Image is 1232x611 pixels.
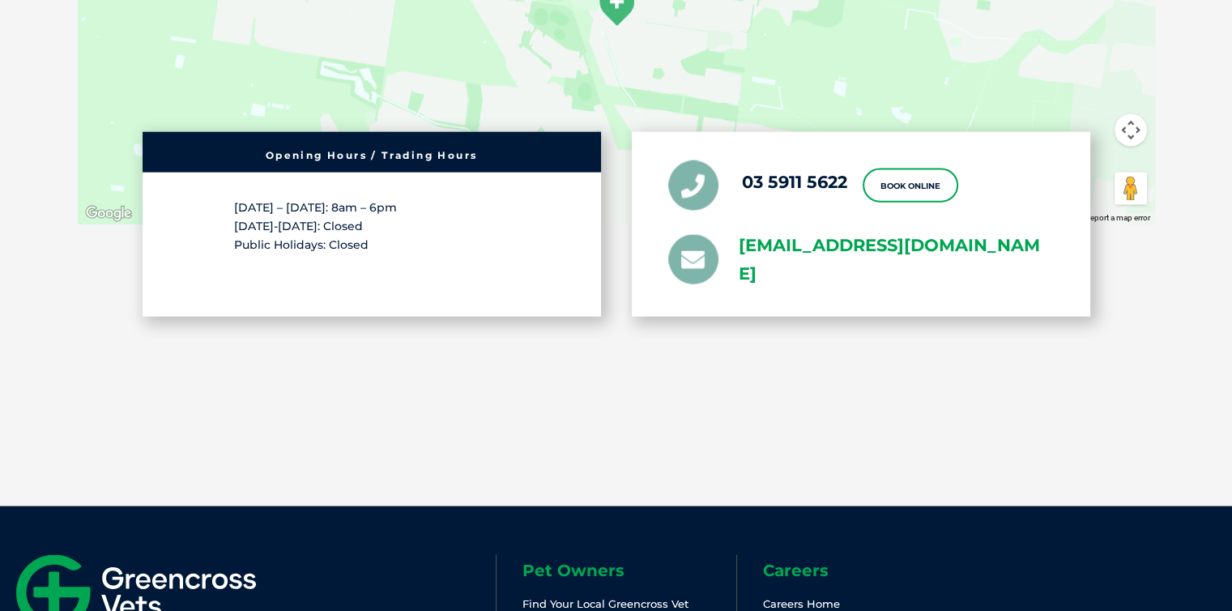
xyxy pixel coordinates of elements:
[522,562,735,578] h6: Pet Owners
[234,198,509,254] p: [DATE] – [DATE]: 8am – 6pm [DATE]-[DATE]: Closed Public Holidays: Closed
[1115,113,1147,146] button: Map camera controls
[763,596,840,609] a: Careers Home
[763,562,976,578] h6: Careers
[742,172,847,192] a: 03 5911 5622
[863,168,958,202] a: Book Online
[151,150,593,160] h6: Opening Hours / Trading Hours
[522,596,688,609] a: Find Your Local Greencross Vet
[739,231,1054,288] a: [EMAIL_ADDRESS][DOMAIN_NAME]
